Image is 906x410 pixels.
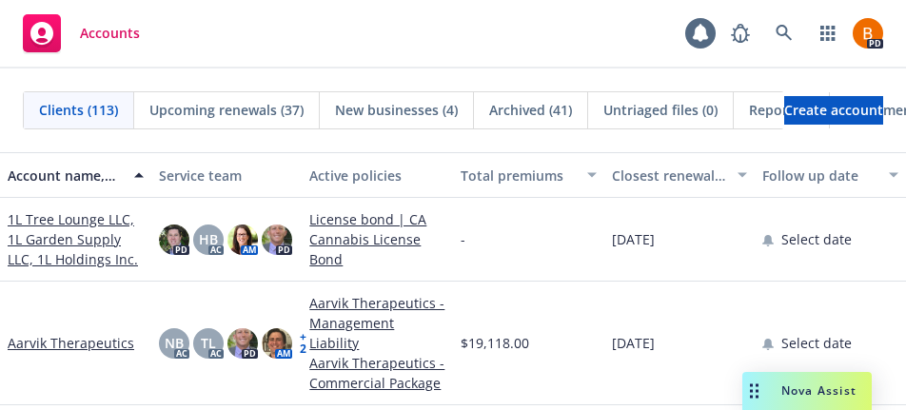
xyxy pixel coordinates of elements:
[309,293,445,353] a: Aarvik Therapeutics - Management Liability
[227,328,258,359] img: photo
[8,166,123,185] div: Account name, DBA
[612,333,655,353] span: [DATE]
[809,14,847,52] a: Switch app
[742,372,766,410] div: Drag to move
[612,166,727,185] div: Closest renewal date
[765,14,803,52] a: Search
[80,26,140,41] span: Accounts
[8,333,134,353] a: Aarvik Therapeutics
[781,382,857,399] span: Nova Assist
[335,100,458,120] span: New businesses (4)
[453,152,604,198] button: Total premiums
[300,332,306,355] a: + 2
[853,18,883,49] img: photo
[749,100,814,120] span: Reporting
[165,333,184,353] span: NB
[309,209,445,269] a: License bond | CA Cannabis License Bond
[762,166,877,185] div: Follow up date
[15,7,148,60] a: Accounts
[489,100,572,120] span: Archived (41)
[149,100,304,120] span: Upcoming renewals (37)
[784,96,883,125] a: Create account
[755,152,906,198] button: Follow up date
[262,328,292,359] img: photo
[742,372,872,410] button: Nova Assist
[159,166,295,185] div: Service team
[604,152,756,198] button: Closest renewal date
[612,229,655,249] span: [DATE]
[201,333,216,353] span: TL
[781,333,852,353] span: Select date
[784,92,883,128] span: Create account
[603,100,718,120] span: Untriaged files (0)
[199,229,218,249] span: HB
[151,152,303,198] button: Service team
[309,166,445,185] div: Active policies
[227,225,258,255] img: photo
[461,166,576,185] div: Total premiums
[8,209,144,269] a: 1L Tree Lounge LLC, 1L Garden Supply LLC, 1L Holdings Inc.
[721,14,759,52] a: Report a Bug
[302,152,453,198] button: Active policies
[39,100,118,120] span: Clients (113)
[262,225,292,255] img: photo
[159,225,189,255] img: photo
[461,229,465,249] span: -
[309,353,445,393] a: Aarvik Therapeutics - Commercial Package
[461,333,529,353] span: $19,118.00
[781,229,852,249] span: Select date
